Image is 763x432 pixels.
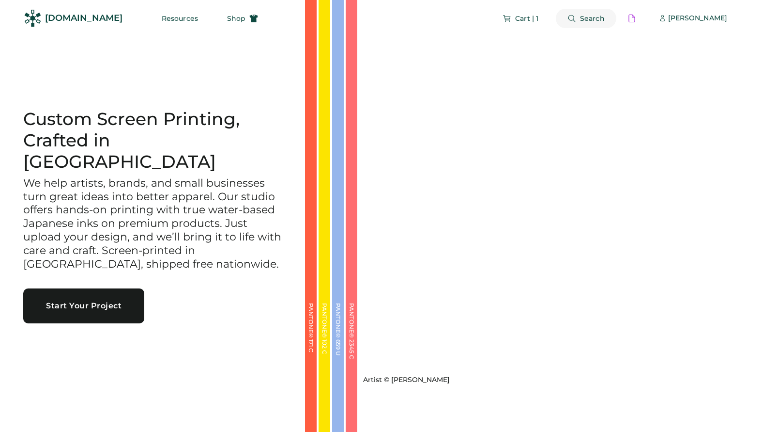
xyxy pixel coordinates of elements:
[227,15,245,22] span: Shop
[23,288,144,323] button: Start Your Project
[321,303,327,400] div: PANTONE® 102 C
[491,9,550,28] button: Cart | 1
[515,15,538,22] span: Cart | 1
[580,15,605,22] span: Search
[45,12,122,24] div: [DOMAIN_NAME]
[335,303,341,400] div: PANTONE® 659 U
[23,176,282,272] h3: We help artists, brands, and small businesses turn great ideas into better apparel. Our studio of...
[23,109,282,173] h1: Custom Screen Printing, Crafted in [GEOGRAPHIC_DATA]
[359,371,450,385] a: Artist © [PERSON_NAME]
[556,9,616,28] button: Search
[215,9,270,28] button: Shop
[308,303,314,400] div: PANTONE® 171 C
[363,375,450,385] div: Artist © [PERSON_NAME]
[24,10,41,27] img: Rendered Logo - Screens
[349,303,354,400] div: PANTONE® 2345 C
[150,9,210,28] button: Resources
[668,14,727,23] div: [PERSON_NAME]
